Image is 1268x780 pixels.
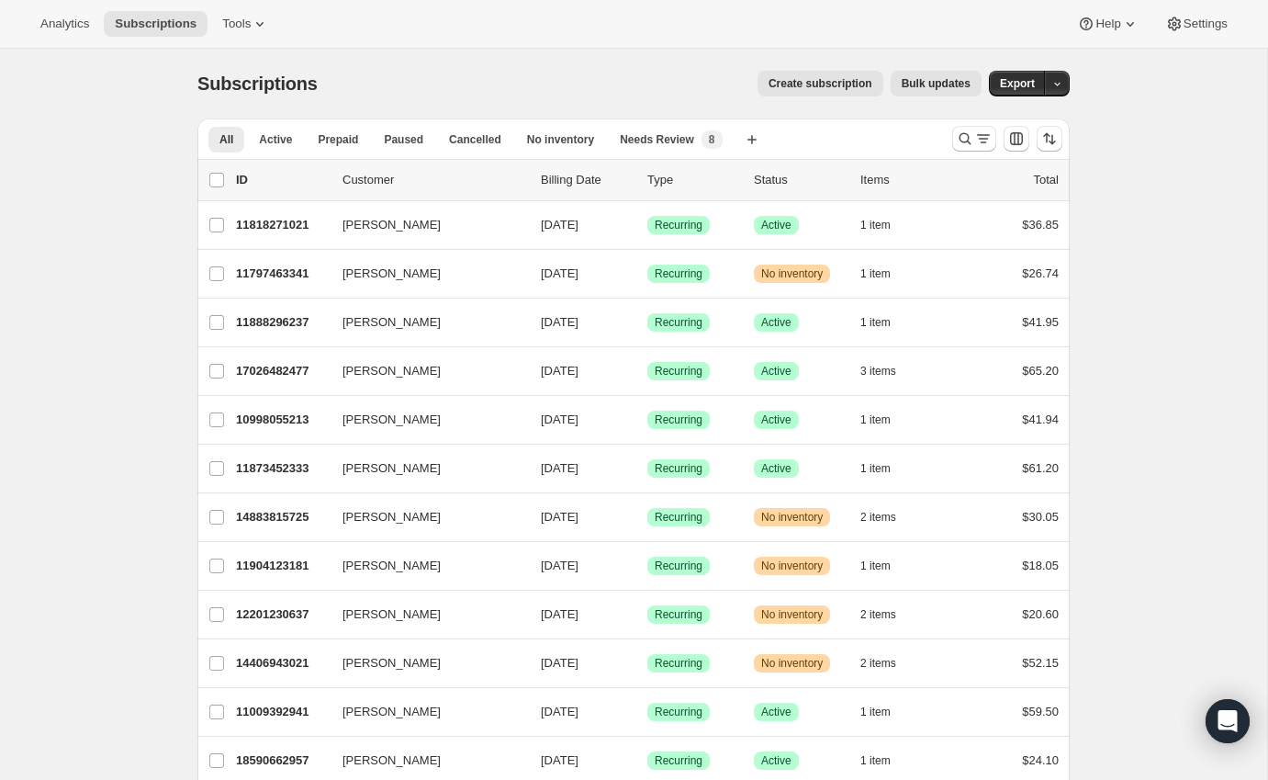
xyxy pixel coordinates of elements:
span: Recurring [655,559,702,573]
span: Needs Review [620,132,694,147]
span: Recurring [655,218,702,232]
span: No inventory [761,607,823,622]
span: Active [761,364,791,379]
span: [PERSON_NAME] [342,459,441,478]
span: Recurring [655,607,702,622]
div: IDCustomerBilling DateTypeStatusItemsTotal [236,171,1059,189]
span: No inventory [527,132,594,147]
span: Active [761,218,791,232]
span: Recurring [655,461,702,476]
p: Status [754,171,846,189]
span: [DATE] [541,461,578,475]
span: Recurring [655,753,702,768]
span: $52.15 [1022,656,1059,670]
span: $59.50 [1022,705,1059,718]
div: 14406943021[PERSON_NAME][DATE]SuccessRecurringWarningNo inventory2 items$52.15 [236,650,1059,676]
button: [PERSON_NAME] [331,746,515,775]
div: 17026482477[PERSON_NAME][DATE]SuccessRecurringSuccessActive3 items$65.20 [236,358,1059,384]
span: [DATE] [541,559,578,572]
span: [PERSON_NAME] [342,654,441,673]
button: [PERSON_NAME] [331,308,515,337]
div: 12201230637[PERSON_NAME][DATE]SuccessRecurringWarningNo inventory2 items$20.60 [236,602,1059,627]
span: 1 item [860,753,891,768]
p: Billing Date [541,171,633,189]
div: Open Intercom Messenger [1206,699,1250,743]
p: 10998055213 [236,411,328,429]
span: No inventory [761,266,823,281]
button: Settings [1154,11,1239,37]
span: Recurring [655,315,702,330]
span: [PERSON_NAME] [342,557,441,575]
button: [PERSON_NAME] [331,210,515,240]
span: Paused [384,132,423,147]
button: 1 item [860,456,911,481]
span: [PERSON_NAME] [342,411,441,429]
span: Bulk updates [902,76,971,91]
span: [DATE] [541,510,578,524]
span: [DATE] [541,607,578,621]
div: 10998055213[PERSON_NAME][DATE]SuccessRecurringSuccessActive1 item$41.94 [236,407,1059,433]
button: [PERSON_NAME] [331,356,515,386]
span: 2 items [860,510,896,525]
button: Sort the results [1037,126,1062,152]
span: $41.95 [1022,315,1059,329]
button: Create new view [737,127,767,153]
div: Items [860,171,952,189]
span: Create subscription [769,76,872,91]
button: 1 item [860,212,911,238]
button: Tools [211,11,280,37]
p: 11818271021 [236,216,328,234]
span: 1 item [860,413,891,427]
button: 3 items [860,358,916,384]
span: [DATE] [541,315,578,329]
p: 11904123181 [236,557,328,575]
span: Recurring [655,266,702,281]
span: [DATE] [541,753,578,767]
span: $20.60 [1022,607,1059,621]
div: 11904123181[PERSON_NAME][DATE]SuccessRecurringWarningNo inventory1 item$18.05 [236,553,1059,579]
p: 11009392941 [236,703,328,721]
button: [PERSON_NAME] [331,259,515,288]
span: [PERSON_NAME] [342,216,441,234]
button: [PERSON_NAME] [331,405,515,435]
span: Active [761,461,791,476]
p: 12201230637 [236,605,328,624]
span: Tools [222,17,251,31]
span: [DATE] [541,413,578,426]
button: [PERSON_NAME] [331,454,515,483]
p: 14406943021 [236,654,328,673]
button: 2 items [860,650,916,676]
span: Cancelled [449,132,501,147]
div: 14883815725[PERSON_NAME][DATE]SuccessRecurringWarningNo inventory2 items$30.05 [236,504,1059,530]
span: 1 item [860,705,891,719]
p: 11873452333 [236,459,328,478]
span: [DATE] [541,218,578,232]
p: 11888296237 [236,313,328,332]
span: Export [1000,76,1035,91]
p: 11797463341 [236,265,328,283]
span: Subscriptions [115,17,196,31]
button: [PERSON_NAME] [331,503,515,532]
p: Total [1034,171,1059,189]
span: $30.05 [1022,510,1059,524]
span: 3 items [860,364,896,379]
button: [PERSON_NAME] [331,600,515,629]
span: [PERSON_NAME] [342,752,441,770]
span: Active [761,413,791,427]
div: 11818271021[PERSON_NAME][DATE]SuccessRecurringSuccessActive1 item$36.85 [236,212,1059,238]
span: [DATE] [541,656,578,670]
span: Subscriptions [197,73,318,94]
span: $26.74 [1022,266,1059,280]
span: [DATE] [541,266,578,280]
span: 1 item [860,559,891,573]
button: Search and filter results [952,126,996,152]
p: Customer [342,171,526,189]
button: 1 item [860,407,911,433]
span: 2 items [860,656,896,671]
button: Customize table column order and visibility [1004,126,1029,152]
span: 8 [709,132,715,147]
span: 1 item [860,218,891,232]
div: 11888296237[PERSON_NAME][DATE]SuccessRecurringSuccessActive1 item$41.95 [236,310,1059,335]
span: Active [259,132,292,147]
button: Subscriptions [104,11,208,37]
